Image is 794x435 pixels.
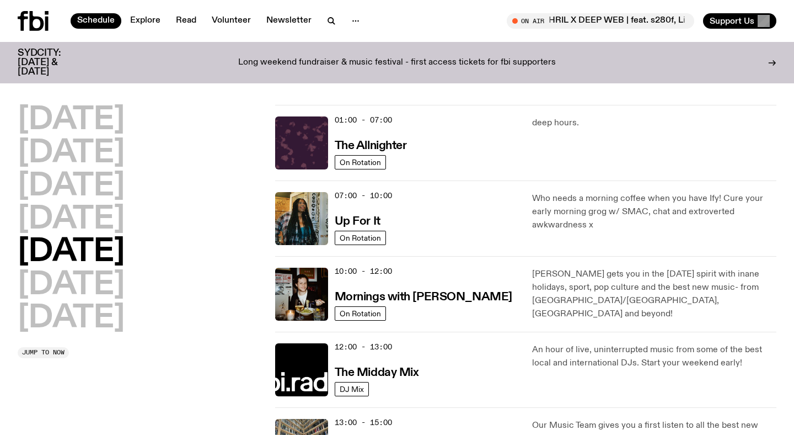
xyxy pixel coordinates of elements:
span: 13:00 - 15:00 [335,417,392,428]
h3: Up For It [335,216,380,227]
a: Up For It [335,214,380,227]
a: On Rotation [335,231,386,245]
h3: SYDCITY: [DATE] & [DATE] [18,49,88,77]
a: The Midday Mix [335,365,419,379]
button: On AirMITHRIL X DEEP WEB | feat. s280f, Litvrgy & Shapednoise [PT. 2] [507,13,694,29]
p: Long weekend fundraiser & music festival - first access tickets for fbi supporters [238,58,556,68]
span: 10:00 - 12:00 [335,266,392,277]
a: Explore [124,13,167,29]
a: On Rotation [335,155,386,169]
span: On Rotation [340,234,381,242]
span: Jump to now [22,349,65,356]
a: Read [169,13,203,29]
span: On Rotation [340,158,381,166]
p: Who needs a morning coffee when you have Ify! Cure your early morning grog w/ SMAC, chat and extr... [532,192,776,232]
span: 01:00 - 07:00 [335,115,392,125]
button: [DATE] [18,237,125,268]
span: On Rotation [340,309,381,317]
a: On Rotation [335,306,386,321]
button: [DATE] [18,303,125,334]
span: 07:00 - 10:00 [335,190,392,201]
span: 12:00 - 13:00 [335,342,392,352]
a: Schedule [71,13,121,29]
p: [PERSON_NAME] gets you in the [DATE] spirit with inane holidays, sport, pop culture and the best ... [532,268,776,321]
span: Support Us [710,16,754,26]
img: Sam blankly stares at the camera, brightly lit by a camera flash wearing a hat collared shirt and... [275,268,328,321]
button: [DATE] [18,105,125,136]
a: The Allnighter [335,138,407,152]
a: Mornings with [PERSON_NAME] [335,289,512,303]
h3: The Midday Mix [335,367,419,379]
a: DJ Mix [335,382,369,396]
p: An hour of live, uninterrupted music from some of the best local and international DJs. Start you... [532,343,776,370]
button: [DATE] [18,270,125,301]
a: Volunteer [205,13,257,29]
h3: Mornings with [PERSON_NAME] [335,291,512,303]
img: Ify - a Brown Skin girl with black braided twists, looking up to the side with her tongue stickin... [275,192,328,245]
a: Newsletter [260,13,318,29]
h3: The Allnighter [335,140,407,152]
button: Support Us [703,13,776,29]
button: [DATE] [18,138,125,169]
span: DJ Mix [340,385,364,393]
p: deep hours. [532,116,776,130]
button: [DATE] [18,204,125,235]
button: Jump to now [18,347,69,358]
button: [DATE] [18,171,125,202]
